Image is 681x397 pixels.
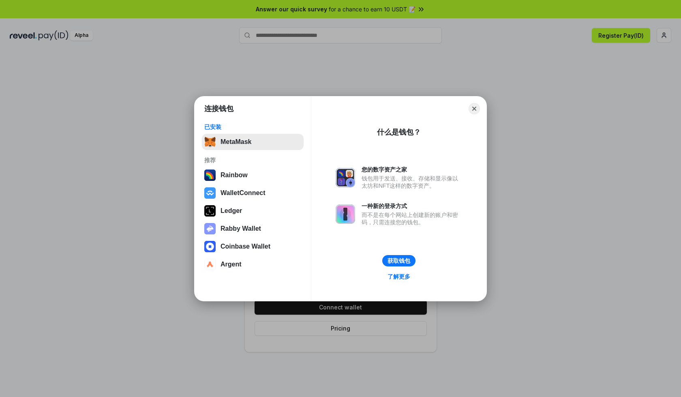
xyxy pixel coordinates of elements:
[362,175,462,189] div: 钱包用于发送、接收、存储和显示像以太坊和NFT这样的数字资产。
[202,167,304,183] button: Rainbow
[202,221,304,237] button: Rabby Wallet
[202,238,304,255] button: Coinbase Wallet
[221,261,242,268] div: Argent
[202,256,304,273] button: Argent
[221,207,242,215] div: Ledger
[204,205,216,217] img: svg+xml,%3Csvg%20xmlns%3D%22http%3A%2F%2Fwww.w3.org%2F2000%2Fsvg%22%20width%3D%2228%22%20height%3...
[204,157,301,164] div: 推荐
[362,166,462,173] div: 您的数字资产之家
[204,241,216,252] img: svg+xml,%3Csvg%20width%3D%2228%22%20height%3D%2228%22%20viewBox%3D%220%200%2028%2028%22%20fill%3D...
[388,273,410,280] div: 了解更多
[202,185,304,201] button: WalletConnect
[204,104,233,114] h1: 连接钱包
[362,211,462,226] div: 而不是在每个网站上创建新的账户和密码，只需连接您的钱包。
[336,168,355,187] img: svg+xml,%3Csvg%20xmlns%3D%22http%3A%2F%2Fwww.w3.org%2F2000%2Fsvg%22%20fill%3D%22none%22%20viewBox...
[204,170,216,181] img: svg+xml,%3Csvg%20width%3D%22120%22%20height%3D%22120%22%20viewBox%3D%220%200%20120%20120%22%20fil...
[221,172,248,179] div: Rainbow
[204,259,216,270] img: svg+xml,%3Csvg%20width%3D%2228%22%20height%3D%2228%22%20viewBox%3D%220%200%2028%2028%22%20fill%3D...
[204,223,216,234] img: svg+xml,%3Csvg%20xmlns%3D%22http%3A%2F%2Fwww.w3.org%2F2000%2Fsvg%22%20fill%3D%22none%22%20viewBox...
[362,202,462,210] div: 一种新的登录方式
[202,134,304,150] button: MetaMask
[221,225,261,232] div: Rabby Wallet
[202,203,304,219] button: Ledger
[382,255,415,266] button: 获取钱包
[221,243,270,250] div: Coinbase Wallet
[204,123,301,131] div: 已安装
[469,103,480,114] button: Close
[388,257,410,264] div: 获取钱包
[221,189,266,197] div: WalletConnect
[204,187,216,199] img: svg+xml,%3Csvg%20width%3D%2228%22%20height%3D%2228%22%20viewBox%3D%220%200%2028%2028%22%20fill%3D...
[204,136,216,148] img: svg+xml,%3Csvg%20fill%3D%22none%22%20height%3D%2233%22%20viewBox%3D%220%200%2035%2033%22%20width%...
[336,204,355,224] img: svg+xml,%3Csvg%20xmlns%3D%22http%3A%2F%2Fwww.w3.org%2F2000%2Fsvg%22%20fill%3D%22none%22%20viewBox...
[377,127,421,137] div: 什么是钱包？
[383,271,415,282] a: 了解更多
[221,138,251,146] div: MetaMask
